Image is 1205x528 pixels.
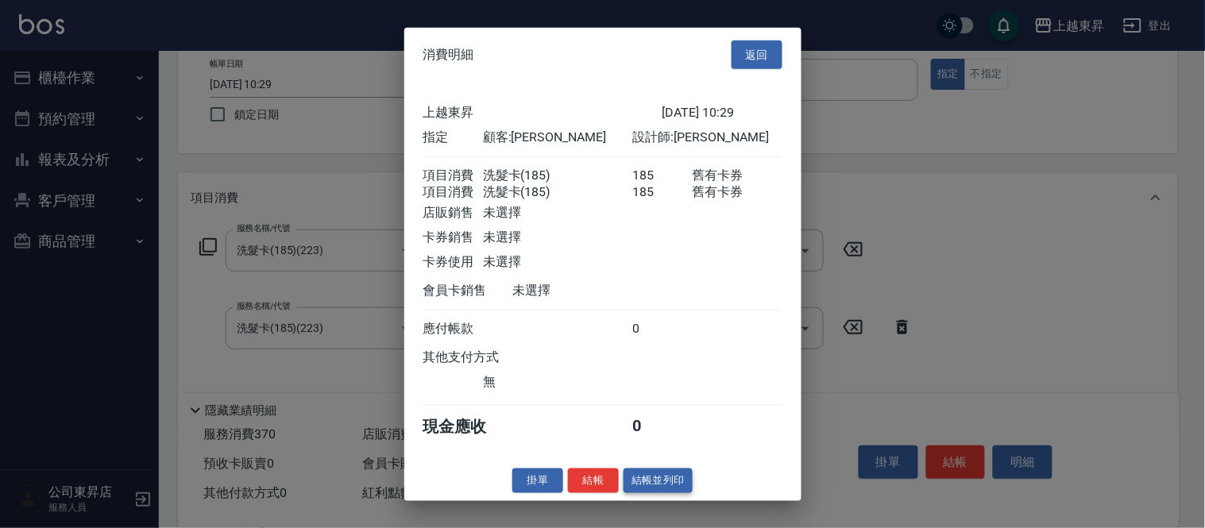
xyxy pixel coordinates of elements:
[423,129,483,146] div: 指定
[423,349,543,366] div: 其他支付方式
[692,168,782,184] div: 舊有卡券
[423,205,483,222] div: 店販銷售
[568,468,619,493] button: 結帳
[423,105,662,121] div: 上越東昇
[512,468,563,493] button: 掛單
[483,229,632,246] div: 未選擇
[423,321,483,337] div: 應付帳款
[483,184,632,201] div: 洗髮卡(185)
[732,40,782,69] button: 返回
[632,129,782,146] div: 設計師: [PERSON_NAME]
[632,416,692,437] div: 0
[423,184,483,201] div: 項目消費
[423,283,513,299] div: 會員卡銷售
[662,105,782,121] div: [DATE] 10:29
[632,184,692,201] div: 185
[423,254,483,271] div: 卡券使用
[423,47,474,63] span: 消費明細
[483,254,632,271] div: 未選擇
[423,416,513,437] div: 現金應收
[423,229,483,246] div: 卡券銷售
[483,374,632,391] div: 無
[632,168,692,184] div: 185
[483,129,632,146] div: 顧客: [PERSON_NAME]
[423,168,483,184] div: 項目消費
[513,283,662,299] div: 未選擇
[632,321,692,337] div: 0
[483,168,632,184] div: 洗髮卡(185)
[692,184,782,201] div: 舊有卡券
[624,468,693,493] button: 結帳並列印
[483,205,632,222] div: 未選擇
